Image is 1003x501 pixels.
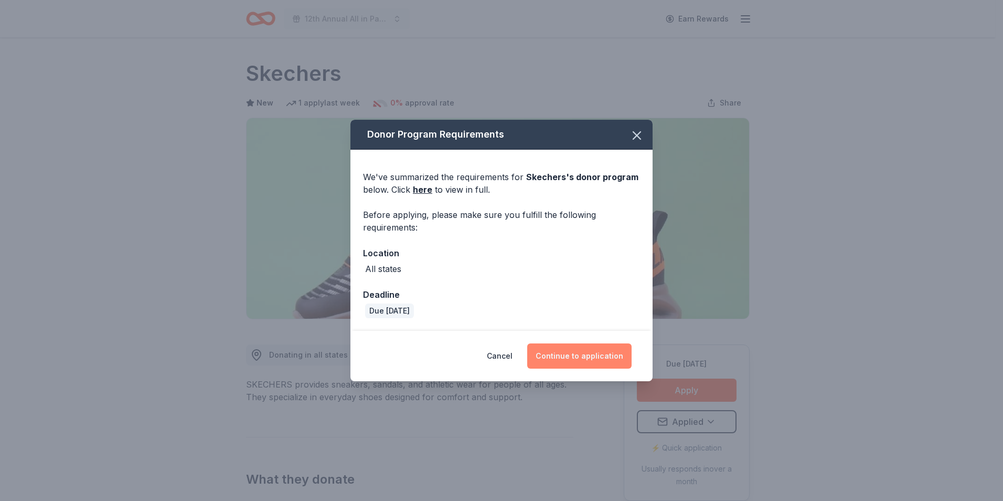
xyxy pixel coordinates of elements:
div: Deadline [363,288,640,301]
div: We've summarized the requirements for below. Click to view in full. [363,171,640,196]
div: All states [365,263,401,275]
button: Cancel [487,343,513,369]
div: Before applying, please make sure you fulfill the following requirements: [363,208,640,234]
div: Location [363,246,640,260]
div: Donor Program Requirements [350,120,653,150]
a: here [413,183,432,196]
button: Continue to application [527,343,632,369]
span: Skechers 's donor program [526,172,638,182]
div: Due [DATE] [365,304,414,318]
